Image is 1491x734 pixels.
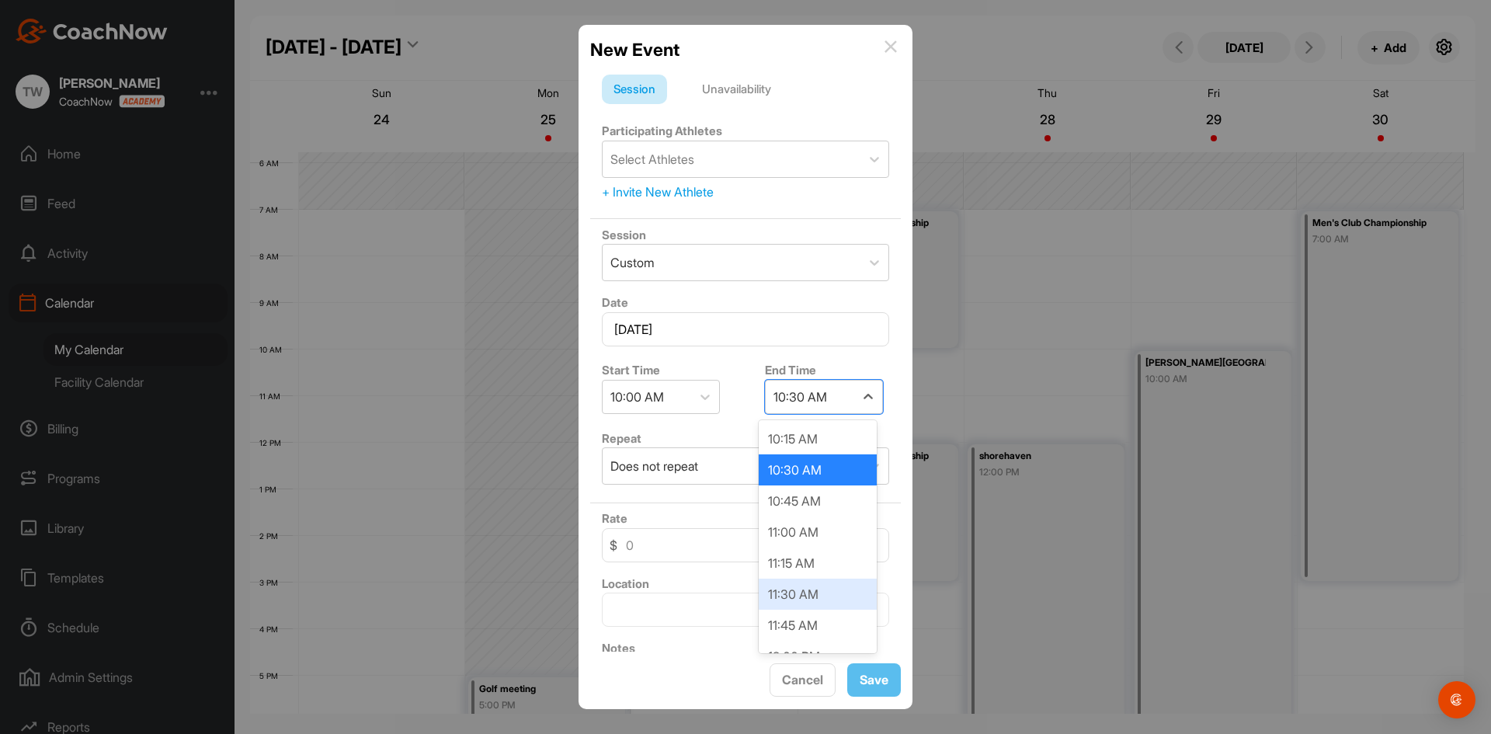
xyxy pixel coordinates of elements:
[759,423,877,454] div: 10:15 AM
[759,641,877,672] div: 12:00 PM
[610,253,655,272] div: Custom
[759,579,877,610] div: 11:30 AM
[602,183,889,201] div: + Invite New Athlete
[770,663,836,697] button: Cancel
[610,150,694,169] div: Select Athletes
[847,663,901,697] button: Save
[602,641,635,656] label: Notes
[610,388,664,406] div: 10:00 AM
[590,37,679,63] h2: New Event
[759,454,877,485] div: 10:30 AM
[1438,681,1475,718] div: Open Intercom Messenger
[610,536,617,555] span: $
[759,485,877,517] div: 10:45 AM
[602,312,889,346] input: Select Date
[602,123,722,138] label: Participating Athletes
[602,228,646,242] label: Session
[885,40,897,53] img: info
[610,457,698,475] div: Does not repeat
[602,431,641,446] label: Repeat
[602,511,627,526] label: Rate
[602,576,649,591] label: Location
[759,610,877,641] div: 11:45 AM
[765,363,816,377] label: End Time
[773,388,827,406] div: 10:30 AM
[602,528,889,562] input: 0
[602,75,667,104] div: Session
[602,363,660,377] label: Start Time
[759,548,877,579] div: 11:15 AM
[602,295,628,310] label: Date
[759,517,877,548] div: 11:00 AM
[690,75,783,104] div: Unavailability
